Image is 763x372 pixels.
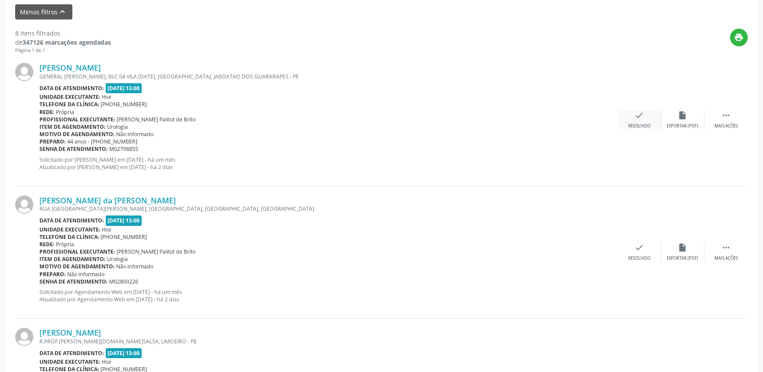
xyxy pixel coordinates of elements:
[734,33,744,42] i: print
[68,138,138,145] span: 44 anos - [PHONE_NUMBER]
[15,4,72,20] button: Menos filtroskeyboard_arrow_up
[106,83,142,93] span: [DATE] 13:00
[39,123,106,131] b: Item de agendamento:
[106,348,142,358] span: [DATE] 13:00
[110,145,139,153] span: M02798855
[721,243,731,252] i: 
[39,63,101,72] a: [PERSON_NAME]
[714,255,738,261] div: Mais ações
[39,349,104,357] b: Data de atendimento:
[714,123,738,129] div: Mais ações
[39,138,66,145] b: Preparo:
[39,217,104,224] b: Data de atendimento:
[39,338,618,345] div: R.PROF.[PERSON_NAME][DOMAIN_NAME]SALSA, LIMOEIRO - PE
[39,271,66,278] b: Preparo:
[730,29,748,46] button: print
[667,255,698,261] div: Exportar (PDF)
[117,248,196,255] span: [PERSON_NAME] Palitot de Brito
[39,156,618,171] p: Solicitado por [PERSON_NAME] em [DATE] - há um mês Atualizado por [PERSON_NAME] em [DATE] - há 2 ...
[721,111,731,120] i: 
[39,358,101,365] b: Unidade executante:
[39,255,106,263] b: Item de agendamento:
[102,226,112,233] span: Hse
[635,243,644,252] i: check
[110,278,139,285] span: M02800226
[15,63,33,81] img: img
[39,328,101,337] a: [PERSON_NAME]
[39,101,99,108] b: Telefone da clínica:
[56,108,75,116] span: Própria
[39,145,108,153] b: Senha de atendimento:
[107,255,128,263] span: Urologia
[39,288,618,303] p: Solicitado por Agendamento Web em [DATE] - há um mês Atualizado por Agendamento Web em [DATE] - h...
[117,263,154,270] span: Não informado
[39,196,176,205] a: [PERSON_NAME] da [PERSON_NAME]
[68,271,105,278] span: Não informado
[39,263,115,270] b: Motivo de agendamento:
[23,38,111,46] strong: 347126 marcações agendadas
[39,241,55,248] b: Rede:
[678,243,688,252] i: insert_drive_file
[667,123,698,129] div: Exportar (PDF)
[678,111,688,120] i: insert_drive_file
[117,116,196,123] span: [PERSON_NAME] Palitot de Brito
[39,73,618,80] div: GENERAL [PERSON_NAME], BLC 04 VILA [DATE], [GEOGRAPHIC_DATA], JABOATAO DOS GUARARAPES - PE
[15,29,111,38] div: 8 itens filtrados
[117,131,154,138] span: Não informado
[39,278,108,285] b: Senha de atendimento:
[39,93,101,101] b: Unidade executante:
[102,93,112,101] span: Hse
[39,131,115,138] b: Motivo de agendamento:
[102,358,112,365] span: Hse
[56,241,75,248] span: Própria
[39,226,101,233] b: Unidade executante:
[635,111,644,120] i: check
[39,248,115,255] b: Profissional executante:
[106,215,142,225] span: [DATE] 13:00
[628,255,650,261] div: Resolvido
[39,108,55,116] b: Rede:
[101,233,147,241] span: [PHONE_NUMBER]
[15,196,33,214] img: img
[107,123,128,131] span: Urologia
[39,116,115,123] b: Profissional executante:
[39,205,618,212] div: RUA [GEOGRAPHIC_DATA][PERSON_NAME], [GEOGRAPHIC_DATA], [GEOGRAPHIC_DATA], [GEOGRAPHIC_DATA]
[101,101,147,108] span: [PHONE_NUMBER]
[15,38,111,47] div: de
[39,233,99,241] b: Telefone da clínica:
[628,123,650,129] div: Resolvido
[58,7,68,16] i: keyboard_arrow_up
[15,328,33,346] img: img
[15,47,111,54] div: Página 1 de 1
[39,85,104,92] b: Data de atendimento:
